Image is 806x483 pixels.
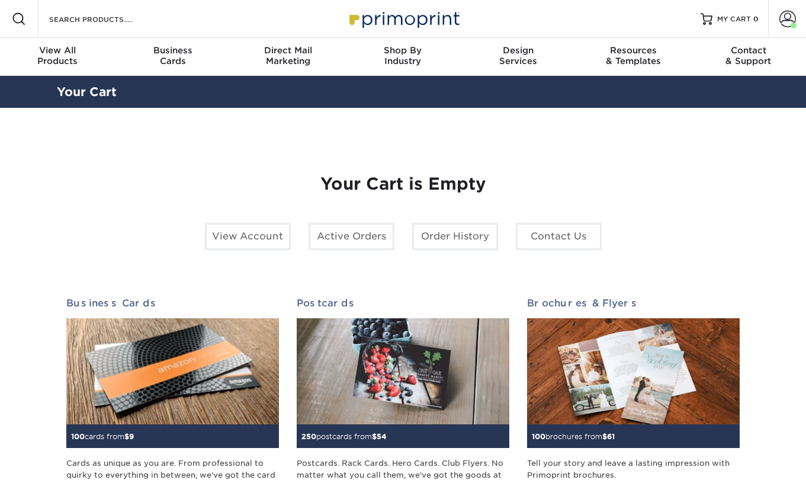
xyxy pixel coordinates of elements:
span: Business [115,45,230,56]
h2: Business Cards [66,298,279,309]
a: Direct MailMarketing [230,38,345,76]
span: Design [461,45,576,56]
h1: Your Cart is Empty [66,174,740,194]
span: MY CART [717,14,751,24]
a: BusinessCards [115,38,230,76]
input: SEARCH PRODUCTS..... [48,12,163,26]
a: Resources& Templates [576,38,691,76]
span: Direct Mail [230,45,345,56]
span: 61 [607,432,615,441]
img: Business Cards [66,318,279,425]
a: Order History [412,223,498,250]
div: Marketing [230,45,345,66]
img: Brochures & Flyers [527,318,740,425]
span: $ [372,432,377,441]
span: 9 [129,432,134,441]
img: Primoprint [344,6,463,31]
small: cards from [71,432,134,441]
small: postcards from [301,432,387,441]
div: Industry [345,45,460,66]
span: $ [124,432,129,441]
a: Active Orders [309,223,394,250]
a: Your Cart [57,85,117,99]
h2: Postcards [297,298,509,309]
a: DesignServices [461,38,576,76]
span: 250 [301,432,316,441]
span: Shop By [345,45,460,56]
img: Postcards [297,318,509,425]
div: Services [461,45,576,66]
span: 0 [753,15,759,23]
h2: Brochures & Flyers [527,298,740,309]
div: Cards [115,45,230,66]
div: & Templates [576,45,691,66]
span: Resources [576,45,691,56]
div: & Support [691,45,806,66]
span: 100 [71,432,85,441]
small: brochures from [532,432,615,441]
a: Contact& Support [691,38,806,76]
span: $ [602,432,607,441]
a: Shop ByIndustry [345,38,460,76]
a: View Account [205,223,291,250]
a: Contact Us [516,223,602,250]
span: 54 [377,432,387,441]
span: Contact [691,45,806,56]
span: 100 [532,432,545,441]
